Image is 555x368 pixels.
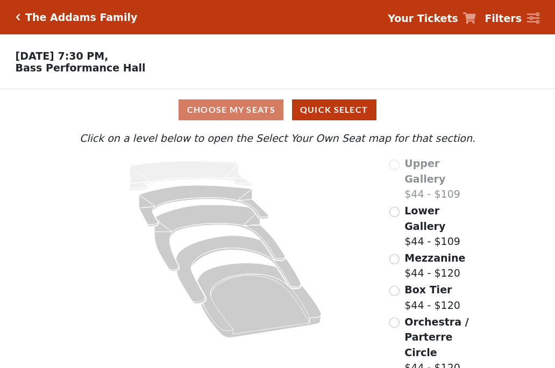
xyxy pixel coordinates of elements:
[77,131,478,146] p: Click on a level below to open the Select Your Own Seat map for that section.
[130,161,252,191] path: Upper Gallery - Seats Available: 0
[485,12,522,24] strong: Filters
[292,99,376,120] button: Quick Select
[388,12,458,24] strong: Your Tickets
[404,284,452,295] span: Box Tier
[16,13,20,21] a: Click here to go back to filters
[404,282,460,313] label: $44 - $120
[404,250,465,281] label: $44 - $120
[485,11,539,26] a: Filters
[388,11,476,26] a: Your Tickets
[404,205,445,232] span: Lower Gallery
[404,157,445,185] span: Upper Gallery
[197,263,322,338] path: Orchestra / Parterre Circle - Seats Available: 22
[404,203,478,249] label: $44 - $109
[404,252,465,264] span: Mezzanine
[404,156,478,202] label: $44 - $109
[25,11,137,24] h5: The Addams Family
[139,185,269,226] path: Lower Gallery - Seats Available: 237
[404,316,468,358] span: Orchestra / Parterre Circle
